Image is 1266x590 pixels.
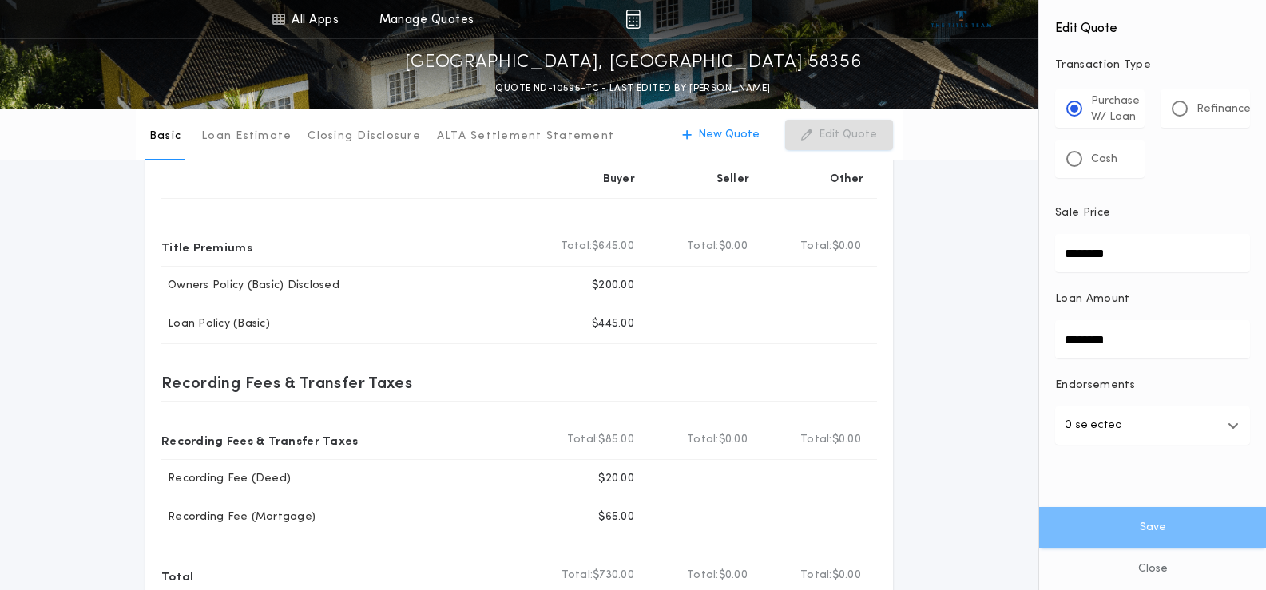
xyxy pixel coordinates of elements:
[832,568,861,584] span: $0.00
[1039,507,1266,548] button: Save
[562,568,593,584] b: Total:
[1055,234,1250,272] input: Sale Price
[161,471,291,487] p: Recording Fee (Deed)
[1039,548,1266,590] button: Close
[598,471,634,487] p: $20.00
[687,239,719,255] b: Total:
[687,432,719,448] b: Total:
[405,50,862,76] p: [GEOGRAPHIC_DATA], [GEOGRAPHIC_DATA] 58356
[666,120,776,150] button: New Quote
[1091,152,1117,168] p: Cash
[1197,101,1251,117] p: Refinance
[719,239,748,255] span: $0.00
[1055,320,1250,358] input: Loan Amount
[1055,205,1110,221] p: Sale Price
[1055,291,1130,307] p: Loan Amount
[1055,378,1250,394] p: Endorsements
[832,239,861,255] span: $0.00
[567,432,599,448] b: Total:
[603,172,635,188] p: Buyer
[201,129,292,145] p: Loan Estimate
[716,172,750,188] p: Seller
[1055,57,1250,73] p: Transaction Type
[161,370,412,395] p: Recording Fees & Transfer Taxes
[437,129,614,145] p: ALTA Settlement Statement
[161,563,193,588] p: Total
[719,432,748,448] span: $0.00
[593,568,634,584] span: $730.00
[161,278,339,294] p: Owners Policy (Basic) Disclosed
[831,172,864,188] p: Other
[592,278,634,294] p: $200.00
[832,432,861,448] span: $0.00
[1055,406,1250,445] button: 0 selected
[1091,93,1140,125] p: Purchase W/ Loan
[561,239,593,255] b: Total:
[161,427,359,453] p: Recording Fees & Transfer Taxes
[598,432,634,448] span: $85.00
[1065,416,1122,435] p: 0 selected
[1055,10,1250,38] h4: Edit Quote
[161,509,316,525] p: Recording Fee (Mortgage)
[495,81,770,97] p: QUOTE ND-10595-TC - LAST EDITED BY [PERSON_NAME]
[800,239,832,255] b: Total:
[719,568,748,584] span: $0.00
[800,432,832,448] b: Total:
[592,239,634,255] span: $645.00
[308,129,421,145] p: Closing Disclosure
[592,316,634,332] p: $445.00
[931,11,991,27] img: vs-icon
[819,127,877,143] p: Edit Quote
[625,10,641,29] img: img
[161,316,270,332] p: Loan Policy (Basic)
[800,568,832,584] b: Total:
[687,568,719,584] b: Total:
[785,120,893,150] button: Edit Quote
[698,127,760,143] p: New Quote
[598,509,634,525] p: $65.00
[149,129,181,145] p: Basic
[161,234,252,259] p: Title Premiums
